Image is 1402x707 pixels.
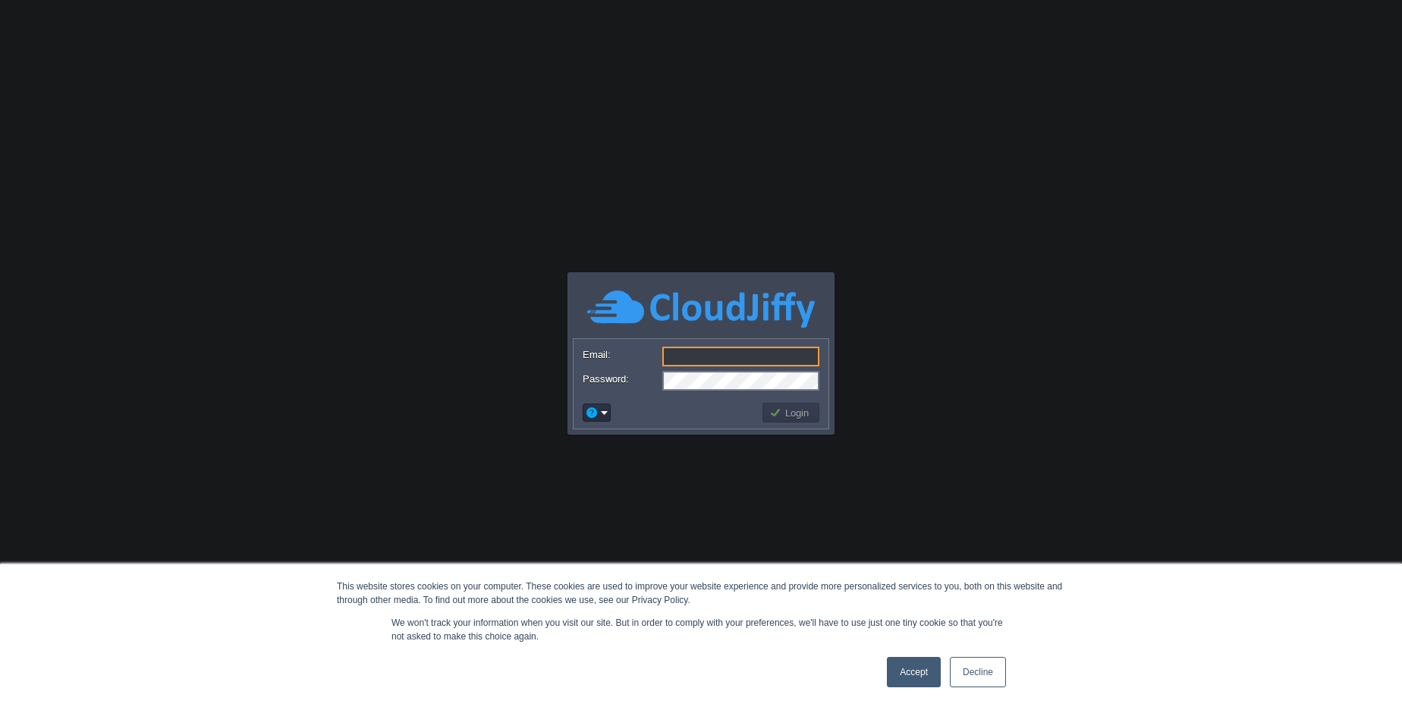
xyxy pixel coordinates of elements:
a: Accept [887,657,941,687]
div: This website stores cookies on your computer. These cookies are used to improve your website expe... [337,580,1065,607]
a: Decline [950,657,1006,687]
button: Login [769,406,813,419]
label: Email: [583,347,661,363]
p: We won't track your information when you visit our site. But in order to comply with your prefere... [391,616,1011,643]
label: Password: [583,371,661,387]
img: CloudJiffy [587,288,815,330]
